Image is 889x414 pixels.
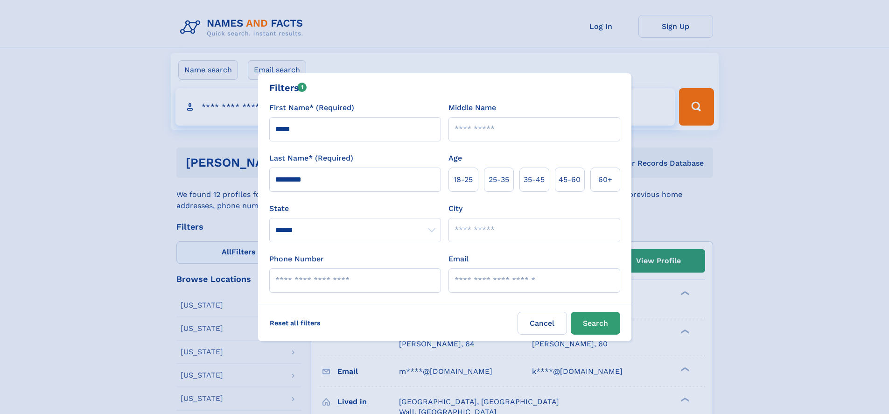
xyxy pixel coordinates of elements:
label: Phone Number [269,253,324,265]
span: 60+ [598,174,612,185]
label: First Name* (Required) [269,102,354,113]
span: 25‑35 [489,174,509,185]
div: Filters [269,81,307,95]
label: City [448,203,462,214]
span: 18‑25 [454,174,473,185]
label: Middle Name [448,102,496,113]
span: 45‑60 [559,174,581,185]
label: Email [448,253,469,265]
label: Cancel [518,312,567,335]
label: Reset all filters [264,312,327,334]
label: Age [448,153,462,164]
label: State [269,203,441,214]
label: Last Name* (Required) [269,153,353,164]
span: 35‑45 [524,174,545,185]
button: Search [571,312,620,335]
